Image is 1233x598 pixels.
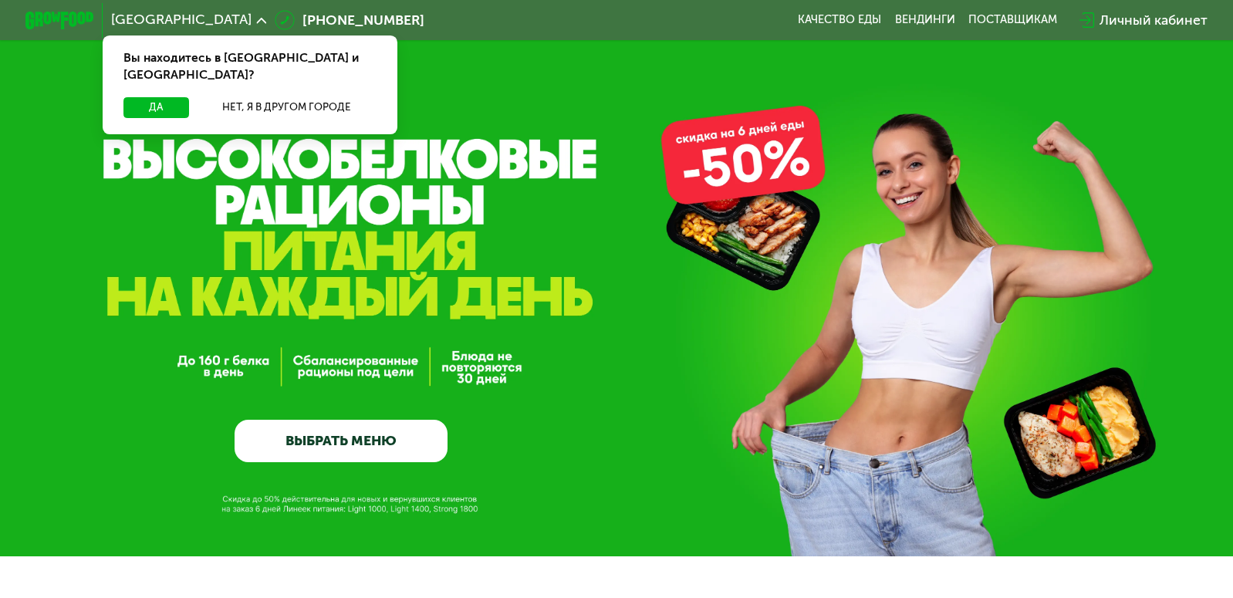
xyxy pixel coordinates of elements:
div: Вы находитесь в [GEOGRAPHIC_DATA] и [GEOGRAPHIC_DATA]? [103,35,397,97]
a: Вендинги [895,13,955,27]
button: Нет, я в другом городе [196,97,377,118]
a: Качество еды [798,13,881,27]
a: ВЫБРАТЬ МЕНЮ [235,420,448,462]
a: [PHONE_NUMBER] [275,10,424,31]
div: Личный кабинет [1100,10,1208,31]
div: поставщикам [968,13,1057,27]
span: [GEOGRAPHIC_DATA] [111,13,252,27]
button: Да [123,97,190,118]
